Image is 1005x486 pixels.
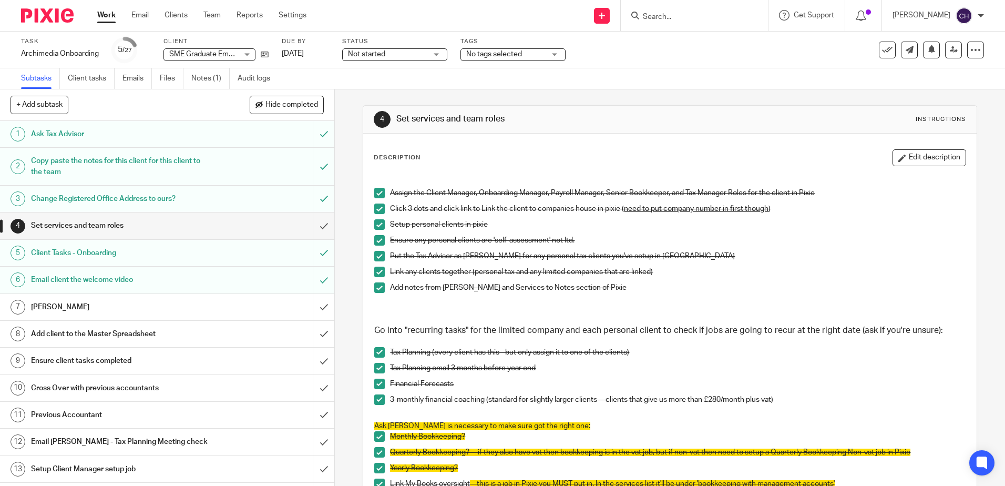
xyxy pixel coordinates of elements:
span: Ask [PERSON_NAME] is necessary to make sure got the right one: [374,422,590,430]
h1: Set services and team roles [31,218,212,234]
p: Setup personal clients in pixie [390,219,965,230]
span: Monthly Bookkeeping? [390,433,465,440]
span: Not started [348,50,385,58]
h1: Setup Client Manager setup job [31,461,212,477]
h1: Client Tasks - Onboarding [31,245,212,261]
a: Emails [122,68,152,89]
div: 7 [11,300,25,315]
h1: Add client to the Master Spreadsheet [31,326,212,342]
p: Link any clients together (personal tax and any limited companies that are linked) [390,267,965,277]
button: Hide completed [250,96,324,114]
a: Notes (1) [191,68,230,89]
p: Add notes from [PERSON_NAME] and Services to Notes section of Pixie [390,282,965,293]
div: 2 [11,159,25,174]
a: Files [160,68,183,89]
h3: Go into "recurring tasks" for the limited company and each personal client to check if jobs are g... [374,325,965,336]
div: 1 [11,127,25,141]
div: 10 [11,381,25,396]
h1: Set services and team roles [396,114,692,125]
div: 13 [11,462,25,477]
h1: Ensure client tasks completed [31,353,212,369]
p: Financial Forecasts [390,379,965,389]
p: Tax Planning email 3 months before year end [390,363,965,373]
small: /27 [122,47,132,53]
span: SME Graduate Employment Ltd [169,50,272,58]
a: Email [131,10,149,21]
img: svg%3E [956,7,972,24]
span: [DATE] [282,50,304,57]
h1: Ask Tax Advisor [31,126,212,142]
a: Team [203,10,221,21]
div: Archimedia Onboarding [21,48,99,59]
div: 8 [11,327,25,341]
u: need to put company number in first though [624,205,768,212]
div: 9 [11,353,25,368]
button: Edit description [893,149,966,166]
div: 5 [118,44,132,56]
h1: Email [PERSON_NAME] - Tax Planning Meeting check [31,434,212,450]
p: Click 3 dots and click link to Link the client to companies house in pixie ( ) [390,204,965,214]
a: Subtasks [21,68,60,89]
a: Work [97,10,116,21]
label: Status [342,37,447,46]
div: 4 [374,111,391,128]
a: Settings [279,10,306,21]
h1: Change Registered Office Address to ours? [31,191,212,207]
p: Tax Planning (every client has this - but only assign it to one of the clients) [390,347,965,358]
label: Due by [282,37,329,46]
h1: Email client the welcome video [31,272,212,288]
h1: Copy paste the notes for this client for this client to the team [31,153,212,180]
div: 3 [11,191,25,206]
span: Yearly Bookkeeping? [390,464,458,472]
h1: [PERSON_NAME] [31,299,212,315]
p: 3-monthly financial coaching (standard for slightly larger clients -- clients that give us more t... [390,394,965,405]
p: Assign the Client Manager, Onboarding Manager, Payroll Manager, Senior Bookkeeper, and Tax Manage... [390,188,965,198]
a: Clients [165,10,188,21]
p: Put the Tax Advisor as [PERSON_NAME] for any personal tax clients you've setup in [GEOGRAPHIC_DATA] [390,251,965,261]
div: 5 [11,246,25,260]
div: Instructions [916,115,966,124]
div: 11 [11,408,25,422]
label: Tags [460,37,566,46]
h1: Cross Over with previous accountants [31,380,212,396]
span: Hide completed [265,101,318,109]
div: 12 [11,434,25,449]
input: Search [642,13,736,22]
span: No tags selected [466,50,522,58]
div: 4 [11,219,25,234]
label: Client [163,37,269,46]
button: + Add subtask [11,96,68,114]
span: Get Support [794,12,834,19]
img: Pixie [21,8,74,23]
h1: Previous Accountant [31,407,212,423]
p: Description [374,154,421,162]
span: Quarterly Bookkeeping? -- if they also have vat then bookkeeping is in the vat job, but if non-va... [390,449,910,456]
p: [PERSON_NAME] [893,10,950,21]
a: Reports [237,10,263,21]
a: Audit logs [238,68,278,89]
label: Task [21,37,99,46]
p: Ensure any personal clients are 'self-assessment' not ltd. [390,235,965,246]
div: 6 [11,272,25,287]
a: Client tasks [68,68,115,89]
